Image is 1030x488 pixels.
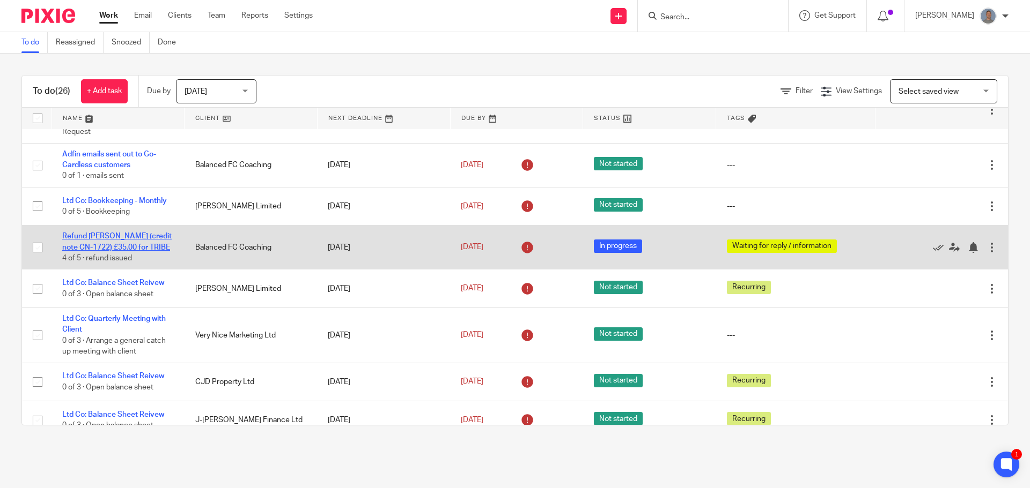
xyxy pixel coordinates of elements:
[594,198,643,212] span: Not started
[185,187,318,225] td: [PERSON_NAME] Limited
[796,87,813,95] span: Filter
[317,143,450,187] td: [DATE]
[317,187,450,225] td: [DATE]
[62,279,164,287] a: Ltd Co: Balance Sheet Reivew
[21,32,48,53] a: To do
[317,401,450,439] td: [DATE]
[134,10,152,21] a: Email
[62,422,153,429] span: 0 of 3 · Open balance sheet
[461,378,483,386] span: [DATE]
[81,79,128,103] a: + Add task
[933,242,949,253] a: Mark as done
[727,160,865,170] div: ---
[461,284,483,292] span: [DATE]
[62,232,172,251] a: Refund [PERSON_NAME] (credit note CN-1722) £35.00 for TRIBE
[727,239,837,253] span: Waiting for reply / information
[185,307,318,363] td: Very Nice Marketing Ltd
[1011,449,1022,460] div: 1
[62,172,124,180] span: 0 of 1 · emails sent
[594,412,643,425] span: Not started
[185,363,318,401] td: CJD Property Ltd
[55,87,70,95] span: (26)
[185,269,318,307] td: [PERSON_NAME] Limited
[317,363,450,401] td: [DATE]
[317,269,450,307] td: [DATE]
[727,201,865,212] div: ---
[21,9,75,23] img: Pixie
[62,254,132,262] span: 4 of 5 · refund issued
[62,197,167,205] a: Ltd Co: Bookkeeping - Monthly
[461,244,483,251] span: [DATE]
[594,281,643,294] span: Not started
[158,32,184,53] a: Done
[284,10,313,21] a: Settings
[915,10,974,21] p: [PERSON_NAME]
[168,10,192,21] a: Clients
[317,307,450,363] td: [DATE]
[99,10,118,21] a: Work
[461,332,483,339] span: [DATE]
[185,143,318,187] td: Balanced FC Coaching
[814,12,856,19] span: Get Support
[208,10,225,21] a: Team
[147,86,171,96] p: Due by
[727,374,771,387] span: Recurring
[62,151,156,169] a: Adfin emails sent out to Go-Cardless customers
[62,337,166,356] span: 0 of 3 · Arrange a general catch up meeting with client
[62,411,164,418] a: Ltd Co: Balance Sheet Reivew
[980,7,997,25] img: James%20Headshot.png
[56,32,104,53] a: Reassigned
[727,330,865,341] div: ---
[727,281,771,294] span: Recurring
[185,88,207,95] span: [DATE]
[461,416,483,424] span: [DATE]
[899,88,959,95] span: Select saved view
[594,239,642,253] span: In progress
[62,315,166,333] a: Ltd Co: Quarterly Meeting with Client
[727,412,771,425] span: Recurring
[112,32,150,53] a: Snoozed
[185,401,318,439] td: J-[PERSON_NAME] Finance Ltd
[461,202,483,210] span: [DATE]
[62,384,153,391] span: 0 of 3 · Open balance sheet
[62,372,164,380] a: Ltd Co: Balance Sheet Reivew
[594,327,643,341] span: Not started
[185,226,318,269] td: Balanced FC Coaching
[594,157,643,170] span: Not started
[836,87,882,95] span: View Settings
[727,115,745,121] span: Tags
[241,10,268,21] a: Reports
[62,208,130,215] span: 0 of 5 · Bookkeeping
[33,86,70,97] h1: To do
[317,226,450,269] td: [DATE]
[461,161,483,169] span: [DATE]
[594,374,643,387] span: Not started
[659,13,756,22] input: Search
[62,290,153,298] span: 0 of 3 · Open balance sheet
